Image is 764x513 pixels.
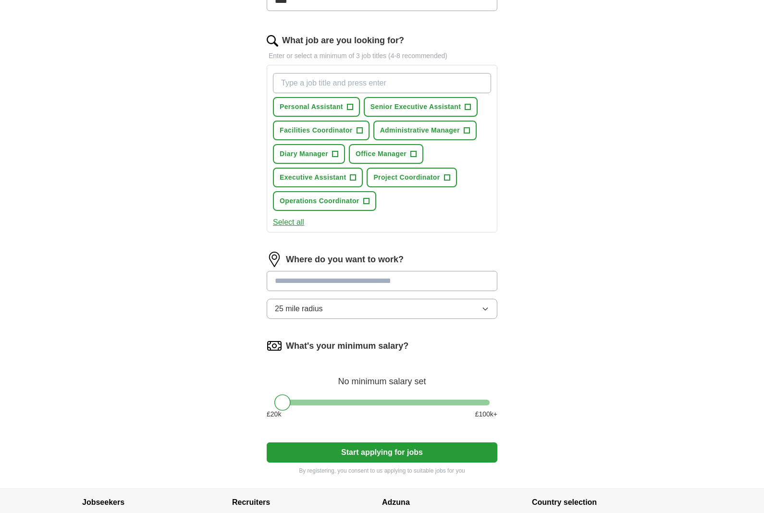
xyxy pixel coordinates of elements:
span: Office Manager [356,149,407,159]
button: Operations Coordinator [273,191,376,211]
button: Facilities Coordinator [273,121,370,140]
p: By registering, you consent to us applying to suitable jobs for you [267,466,497,475]
span: Facilities Coordinator [280,125,353,135]
button: Administrative Manager [373,121,477,140]
button: Senior Executive Assistant [364,97,478,117]
button: Project Coordinator [367,168,456,187]
span: £ 100 k+ [475,409,497,419]
span: Executive Assistant [280,172,346,183]
span: £ 20 k [267,409,281,419]
span: Operations Coordinator [280,196,359,206]
button: Select all [273,217,304,228]
button: Start applying for jobs [267,442,497,463]
img: search.png [267,35,278,47]
span: Senior Executive Assistant [370,102,461,112]
label: What job are you looking for? [282,34,404,47]
img: salary.png [267,338,282,354]
button: Personal Assistant [273,97,360,117]
span: Personal Assistant [280,102,343,112]
button: 25 mile radius [267,299,497,319]
label: Where do you want to work? [286,253,404,266]
span: Administrative Manager [380,125,460,135]
p: Enter or select a minimum of 3 job titles (4-8 recommended) [267,51,497,61]
span: Project Coordinator [373,172,440,183]
button: Diary Manager [273,144,345,164]
input: Type a job title and press enter [273,73,491,93]
span: Diary Manager [280,149,328,159]
img: location.png [267,252,282,267]
div: No minimum salary set [267,365,497,388]
button: Executive Assistant [273,168,363,187]
label: What's your minimum salary? [286,340,408,353]
button: Office Manager [349,144,423,164]
span: 25 mile radius [275,303,323,315]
